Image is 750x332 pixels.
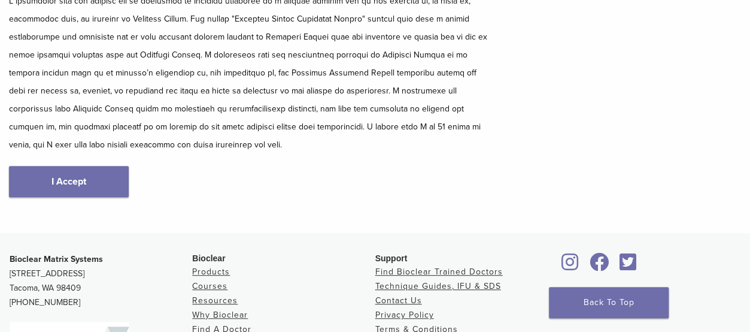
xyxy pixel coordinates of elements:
[615,260,640,272] a: Bioclear
[192,267,230,277] a: Products
[192,253,225,263] span: Bioclear
[375,267,503,277] a: Find Bioclear Trained Doctors
[375,253,408,263] span: Support
[192,295,238,306] a: Resources
[375,295,422,306] a: Contact Us
[585,260,613,272] a: Bioclear
[9,166,129,197] a: I Accept
[192,310,248,320] a: Why Bioclear
[558,260,583,272] a: Bioclear
[10,254,103,264] strong: Bioclear Matrix Systems
[192,281,227,291] a: Courses
[375,281,501,291] a: Technique Guides, IFU & SDS
[10,252,192,310] p: [STREET_ADDRESS] Tacoma, WA 98409 [PHONE_NUMBER]
[375,310,434,320] a: Privacy Policy
[549,287,669,318] a: Back To Top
